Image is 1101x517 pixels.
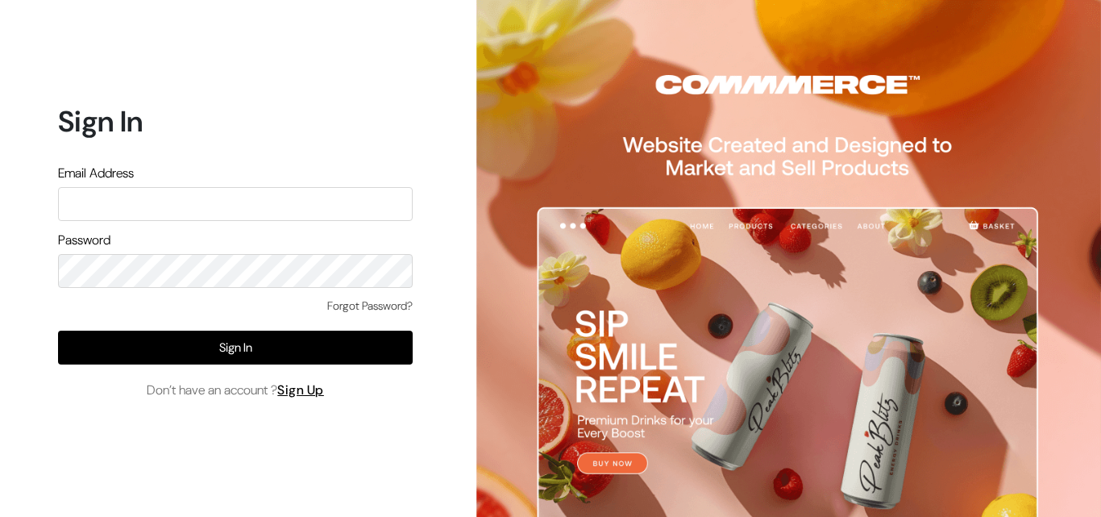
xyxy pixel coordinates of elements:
a: Forgot Password? [327,298,413,315]
h1: Sign In [58,104,413,139]
label: Email Address [58,164,134,183]
span: Don’t have an account ? [147,381,324,400]
label: Password [58,231,110,250]
a: Sign Up [277,381,324,398]
button: Sign In [58,331,413,365]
